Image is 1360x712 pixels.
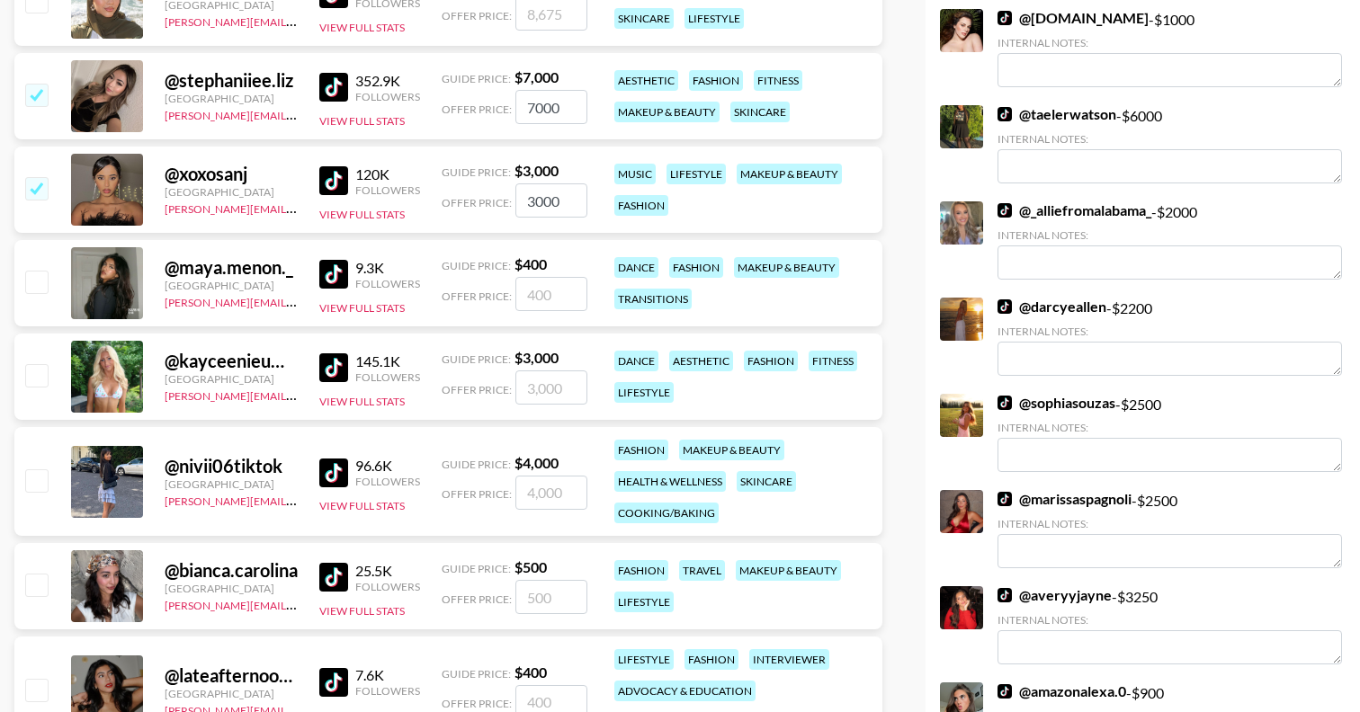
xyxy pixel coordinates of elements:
[614,503,719,523] div: cooking/baking
[998,9,1149,27] a: @[DOMAIN_NAME]
[998,684,1012,699] img: TikTok
[515,277,587,311] input: 400
[514,162,559,179] strong: $ 3,000
[165,256,298,279] div: @ maya.menon._
[998,325,1342,338] div: Internal Notes:
[998,394,1342,472] div: - $ 2500
[442,562,511,575] span: Guide Price:
[998,588,1012,602] img: TikTok
[514,68,559,85] strong: $ 7,000
[809,351,857,371] div: fitness
[355,457,420,475] div: 96.6K
[998,490,1132,508] a: @marissaspagnoli
[355,259,420,277] div: 9.3K
[165,105,516,122] a: [PERSON_NAME][EMAIL_ADDRESS][PERSON_NAME][DOMAIN_NAME]
[319,166,348,195] img: TikTok
[165,199,516,216] a: [PERSON_NAME][EMAIL_ADDRESS][PERSON_NAME][DOMAIN_NAME]
[614,102,720,122] div: makeup & beauty
[319,114,405,128] button: View Full Stats
[319,301,405,315] button: View Full Stats
[442,458,511,471] span: Guide Price:
[442,667,511,681] span: Guide Price:
[165,12,516,29] a: [PERSON_NAME][EMAIL_ADDRESS][PERSON_NAME][DOMAIN_NAME]
[998,201,1342,280] div: - $ 2000
[515,580,587,614] input: 500
[998,298,1106,316] a: @darcyeallen
[614,164,656,184] div: music
[355,352,420,370] div: 145.1K
[355,277,420,290] div: Followers
[998,105,1342,183] div: - $ 6000
[998,203,1012,218] img: TikTok
[998,107,1012,121] img: TikTok
[442,383,512,396] span: Offer Price:
[744,351,798,371] div: fashion
[614,681,756,701] div: advocacy & education
[614,195,668,216] div: fashion
[998,396,1012,410] img: TikTok
[514,349,559,366] strong: $ 3,000
[355,165,420,183] div: 120K
[319,458,348,487] img: TikTok
[355,90,420,103] div: Followers
[319,21,405,34] button: View Full Stats
[442,9,512,22] span: Offer Price:
[319,73,348,102] img: TikTok
[614,8,674,29] div: skincare
[614,70,678,91] div: aesthetic
[165,92,298,105] div: [GEOGRAPHIC_DATA]
[442,352,511,366] span: Guide Price:
[998,105,1116,123] a: @taelerwatson
[165,292,516,309] a: [PERSON_NAME][EMAIL_ADDRESS][PERSON_NAME][DOMAIN_NAME]
[679,560,725,581] div: travel
[442,289,512,303] span: Offer Price:
[614,649,674,670] div: lifestyle
[998,517,1342,530] div: Internal Notes:
[319,353,348,382] img: TikTok
[998,682,1126,700] a: @amazonalexa.0
[514,454,559,471] strong: $ 4,000
[684,649,738,670] div: fashion
[515,476,587,510] input: 4,000
[442,487,512,501] span: Offer Price:
[669,257,723,278] div: fashion
[165,455,298,477] div: @ nivii06tiktok
[442,592,512,606] span: Offer Price:
[684,8,744,29] div: lifestyle
[165,350,298,372] div: @ kayceenieuwendyk
[442,165,511,179] span: Guide Price:
[442,196,512,209] span: Offer Price:
[998,298,1342,376] div: - $ 2200
[730,102,790,122] div: skincare
[514,558,547,575] strong: $ 500
[614,471,726,492] div: health & wellness
[319,668,348,697] img: TikTok
[737,164,842,184] div: makeup & beauty
[319,260,348,289] img: TikTok
[998,36,1342,49] div: Internal Notes:
[355,666,420,684] div: 7.6K
[514,255,547,272] strong: $ 400
[165,491,516,508] a: [PERSON_NAME][EMAIL_ADDRESS][PERSON_NAME][DOMAIN_NAME]
[442,72,511,85] span: Guide Price:
[998,9,1342,87] div: - $ 1000
[165,595,516,612] a: [PERSON_NAME][EMAIL_ADDRESS][PERSON_NAME][DOMAIN_NAME]
[514,663,547,681] strong: $ 400
[669,351,733,371] div: aesthetic
[734,257,839,278] div: makeup & beauty
[614,440,668,460] div: fashion
[737,471,796,492] div: skincare
[614,382,674,403] div: lifestyle
[515,370,587,405] input: 3,000
[689,70,743,91] div: fashion
[998,228,1342,242] div: Internal Notes:
[998,132,1342,146] div: Internal Notes:
[165,372,298,386] div: [GEOGRAPHIC_DATA]
[319,563,348,592] img: TikTok
[165,386,516,403] a: [PERSON_NAME][EMAIL_ADDRESS][PERSON_NAME][DOMAIN_NAME]
[355,580,420,593] div: Followers
[442,102,512,116] span: Offer Price:
[165,477,298,491] div: [GEOGRAPHIC_DATA]
[998,492,1012,506] img: TikTok
[614,592,674,612] div: lifestyle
